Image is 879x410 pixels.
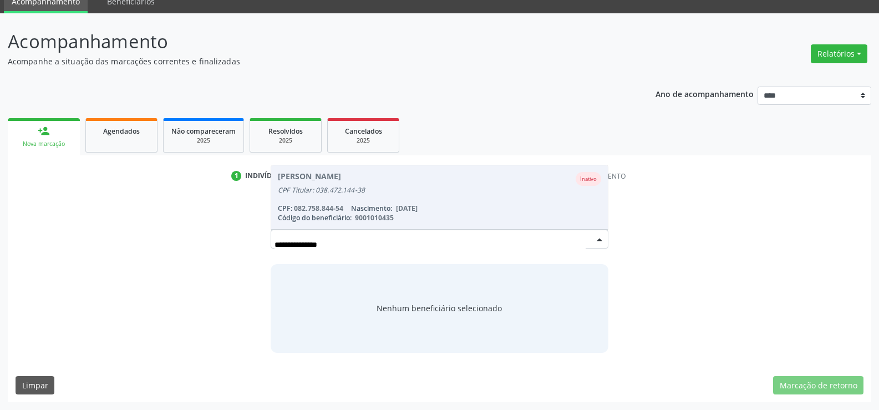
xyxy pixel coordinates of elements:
button: Marcação de retorno [773,376,863,395]
div: 1 [231,171,241,181]
div: 2025 [171,136,236,145]
span: Resolvidos [268,126,303,136]
p: Acompanhamento [8,28,612,55]
p: Acompanhe a situação das marcações correntes e finalizadas [8,55,612,67]
div: Nova marcação [16,140,72,148]
span: Cancelados [345,126,382,136]
button: Relatórios [811,44,867,63]
div: Indivíduo [245,171,282,181]
button: Limpar [16,376,54,395]
span: Não compareceram [171,126,236,136]
div: 2025 [336,136,391,145]
p: Ano de acompanhamento [656,87,754,100]
div: 2025 [258,136,313,145]
div: person_add [38,125,50,137]
span: Agendados [103,126,140,136]
span: Nenhum beneficiário selecionado [377,302,502,314]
